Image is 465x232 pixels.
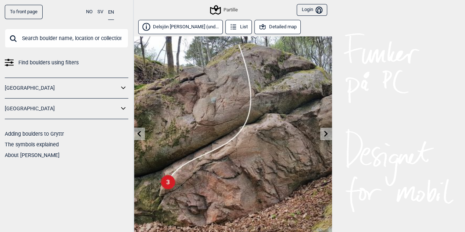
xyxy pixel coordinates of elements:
button: List [225,20,252,34]
button: Delsjön [PERSON_NAME] (und... [138,20,223,34]
a: The symbols explained [5,142,59,147]
input: Search boulder name, location or collection [5,29,128,48]
a: About [PERSON_NAME] [5,152,60,158]
span: Find boulders using filters [18,57,79,68]
a: Adding boulders to Gryttr [5,131,64,137]
a: To front page [5,5,43,19]
button: Login [297,4,327,16]
button: SV [97,5,103,19]
a: Find boulders using filters [5,57,128,68]
a: [GEOGRAPHIC_DATA] [5,83,119,93]
button: EN [108,5,114,20]
a: [GEOGRAPHIC_DATA] [5,103,119,114]
button: Detailed map [254,20,301,34]
button: NO [86,5,93,19]
div: Partille [211,6,238,14]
